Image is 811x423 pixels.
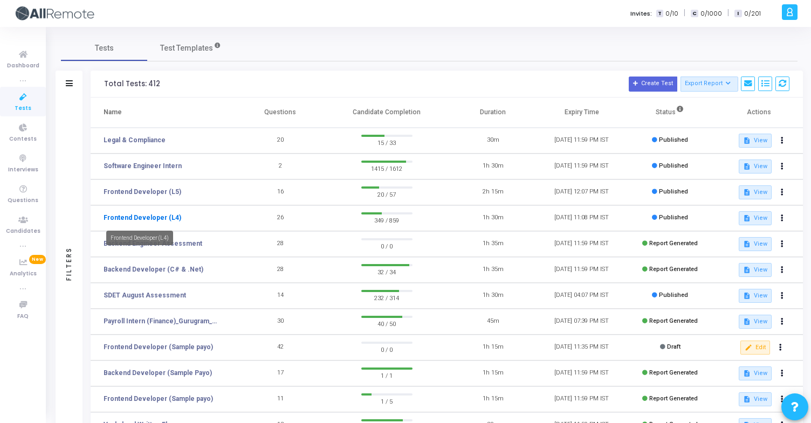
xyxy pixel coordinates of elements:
[160,43,213,54] span: Test Templates
[104,213,181,223] a: Frontend Developer (L4)
[727,8,729,19] span: |
[449,283,537,309] td: 1h 30m
[684,8,685,19] span: |
[649,266,698,273] span: Report Generated
[681,77,738,92] button: Export Report
[449,309,537,335] td: 45m
[744,9,761,18] span: 0/201
[743,189,751,196] mat-icon: description
[739,237,772,251] button: View
[104,290,186,300] a: SDET August Assessment
[236,335,325,360] td: 42
[537,360,626,386] td: [DATE] 11:59 PM IST
[740,341,770,355] button: Edit
[449,205,537,231] td: 1h 30m
[325,98,449,128] th: Candidate Completion
[739,263,772,277] button: View
[739,211,772,225] button: View
[17,312,29,321] span: FAQ
[449,257,537,283] td: 1h 35m
[659,136,688,143] span: Published
[537,128,626,154] td: [DATE] 11:59 PM IST
[659,162,688,169] span: Published
[29,255,46,264] span: New
[449,154,537,179] td: 1h 30m
[236,179,325,205] td: 16
[361,163,413,174] span: 1415 / 1612
[739,392,772,406] button: View
[537,231,626,257] td: [DATE] 11:59 PM IST
[361,137,413,148] span: 15 / 33
[665,9,678,18] span: 0/10
[64,204,74,323] div: Filters
[104,368,212,378] a: Backend Developer (Sample Payo)
[449,335,537,360] td: 1h 15m
[743,396,751,403] mat-icon: description
[361,344,413,355] span: 0 / 0
[649,240,698,247] span: Report Generated
[10,269,37,279] span: Analytics
[449,231,537,257] td: 1h 35m
[659,214,688,221] span: Published
[630,9,652,18] label: Invites:
[104,161,182,171] a: Software Engineer Intern
[104,135,166,145] a: Legal & Compliance
[91,98,236,128] th: Name
[449,386,537,412] td: 1h 15m
[743,137,751,144] mat-icon: description
[104,342,213,352] a: Frontend Developer (Sample payo)
[361,214,413,225] span: 349 / 859
[361,240,413,251] span: 0 / 0
[106,231,173,245] div: Frontend Developer (L4)
[236,205,325,231] td: 26
[537,179,626,205] td: [DATE] 12:07 PM IST
[236,309,325,335] td: 30
[361,370,413,380] span: 1 / 1
[691,10,698,18] span: C
[739,289,772,303] button: View
[104,394,213,404] a: Frontend Developer (Sample payo)
[13,3,94,24] img: logo
[361,266,413,277] span: 32 / 34
[743,266,751,274] mat-icon: description
[739,134,772,148] button: View
[361,292,413,303] span: 232 / 314
[743,240,751,248] mat-icon: description
[361,396,413,406] span: 1 / 5
[7,61,39,71] span: Dashboard
[104,80,160,88] div: Total Tests: 412
[8,196,38,205] span: Questions
[449,360,537,386] td: 1h 15m
[236,386,325,412] td: 11
[739,366,772,380] button: View
[361,189,413,199] span: 20 / 57
[700,9,722,18] span: 0/1000
[236,154,325,179] td: 2
[449,128,537,154] td: 30m
[734,10,741,18] span: I
[6,227,40,236] span: Candidates
[659,188,688,195] span: Published
[15,104,31,113] span: Tests
[743,292,751,300] mat-icon: description
[361,318,413,329] span: 40 / 50
[739,160,772,174] button: View
[8,165,38,175] span: Interviews
[236,360,325,386] td: 17
[9,135,37,144] span: Contests
[739,185,772,199] button: View
[667,343,681,350] span: Draft
[236,231,325,257] td: 28
[537,386,626,412] td: [DATE] 11:59 PM IST
[104,187,181,197] a: Frontend Developer (L5)
[95,43,114,54] span: Tests
[743,163,751,170] mat-icon: description
[104,265,203,274] a: Backend Developer (C# & .Net)
[649,317,698,324] span: Report Generated
[449,179,537,205] td: 2h 15m
[743,214,751,222] mat-icon: description
[739,315,772,329] button: View
[537,335,626,360] td: [DATE] 11:35 PM IST
[714,98,803,128] th: Actions
[649,395,698,402] span: Report Generated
